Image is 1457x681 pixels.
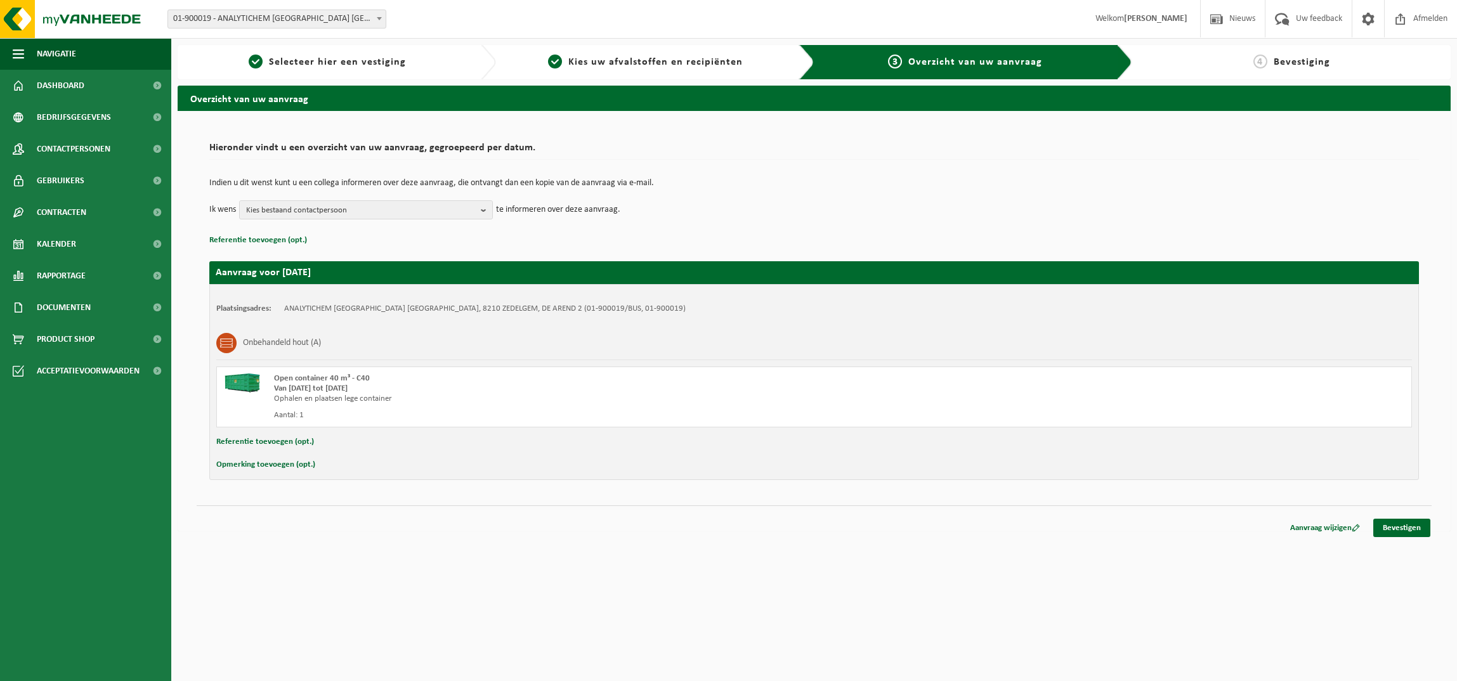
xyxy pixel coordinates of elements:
span: Acceptatievoorwaarden [37,355,140,387]
span: Kies uw afvalstoffen en recipiënten [568,57,743,67]
strong: Aanvraag voor [DATE] [216,268,311,278]
strong: Van [DATE] tot [DATE] [274,384,348,392]
span: Kies bestaand contactpersoon [246,201,476,220]
span: Open container 40 m³ - C40 [274,374,370,382]
span: Documenten [37,292,91,323]
div: Ophalen en plaatsen lege container [274,394,865,404]
span: 01-900019 - ANALYTICHEM BELGIUM NV - ZEDELGEM [167,10,386,29]
span: Dashboard [37,70,84,101]
a: 1Selecteer hier een vestiging [184,55,471,70]
span: 2 [548,55,562,68]
button: Referentie toevoegen (opt.) [216,434,314,450]
span: Product Shop [37,323,95,355]
button: Kies bestaand contactpersoon [239,200,493,219]
span: 1 [249,55,263,68]
a: 2Kies uw afvalstoffen en recipiënten [502,55,789,70]
span: Bedrijfsgegevens [37,101,111,133]
span: 3 [888,55,902,68]
span: Overzicht van uw aanvraag [908,57,1042,67]
span: Bevestiging [1274,57,1330,67]
strong: Plaatsingsadres: [216,304,271,313]
td: ANALYTICHEM [GEOGRAPHIC_DATA] [GEOGRAPHIC_DATA], 8210 ZEDELGEM, DE AREND 2 (01-900019/BUS, 01-900... [284,304,686,314]
span: Selecteer hier een vestiging [269,57,406,67]
h2: Overzicht van uw aanvraag [178,86,1451,110]
p: te informeren over deze aanvraag. [496,200,620,219]
span: 4 [1253,55,1267,68]
span: Contracten [37,197,86,228]
a: Aanvraag wijzigen [1281,519,1369,537]
p: Indien u dit wenst kunt u een collega informeren over deze aanvraag, die ontvangt dan een kopie v... [209,179,1419,188]
strong: [PERSON_NAME] [1124,14,1187,23]
h2: Hieronder vindt u een overzicht van uw aanvraag, gegroepeerd per datum. [209,143,1419,160]
button: Referentie toevoegen (opt.) [209,232,307,249]
span: Gebruikers [37,165,84,197]
span: 01-900019 - ANALYTICHEM BELGIUM NV - ZEDELGEM [168,10,386,28]
h3: Onbehandeld hout (A) [243,333,321,353]
p: Ik wens [209,200,236,219]
img: HK-XC-40-GN-00.png [223,373,261,392]
span: Kalender [37,228,76,260]
span: Navigatie [37,38,76,70]
div: Aantal: 1 [274,410,865,420]
span: Contactpersonen [37,133,110,165]
span: Rapportage [37,260,86,292]
button: Opmerking toevoegen (opt.) [216,457,315,473]
a: Bevestigen [1373,519,1430,537]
